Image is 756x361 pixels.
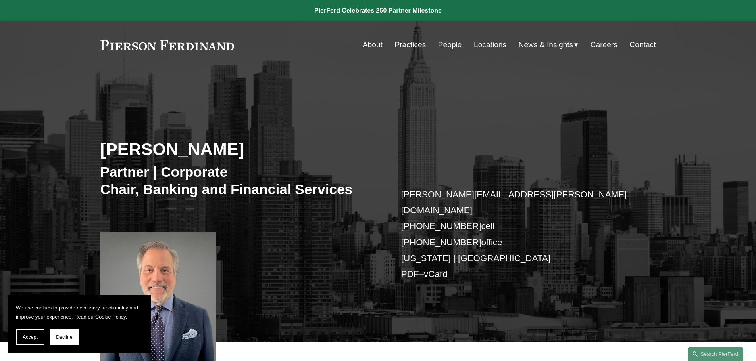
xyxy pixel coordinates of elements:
[474,37,506,52] a: Locations
[401,237,481,247] a: [PHONE_NUMBER]
[629,37,656,52] a: Contact
[424,269,448,279] a: vCard
[50,329,79,345] button: Decline
[16,329,44,345] button: Accept
[56,334,73,340] span: Decline
[95,314,126,320] a: Cookie Policy
[688,347,743,361] a: Search this site
[16,303,143,321] p: We use cookies to provide necessary functionality and improve your experience. Read our .
[8,295,151,353] section: Cookie banner
[23,334,38,340] span: Accept
[438,37,462,52] a: People
[401,221,481,231] a: [PHONE_NUMBER]
[519,38,573,52] span: News & Insights
[394,37,426,52] a: Practices
[100,163,378,198] h3: Partner | Corporate Chair, Banking and Financial Services
[363,37,383,52] a: About
[519,37,579,52] a: folder dropdown
[591,37,617,52] a: Careers
[401,187,633,283] p: cell office [US_STATE] | [GEOGRAPHIC_DATA] –
[100,139,378,159] h2: [PERSON_NAME]
[401,269,419,279] a: PDF
[401,189,627,215] a: [PERSON_NAME][EMAIL_ADDRESS][PERSON_NAME][DOMAIN_NAME]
